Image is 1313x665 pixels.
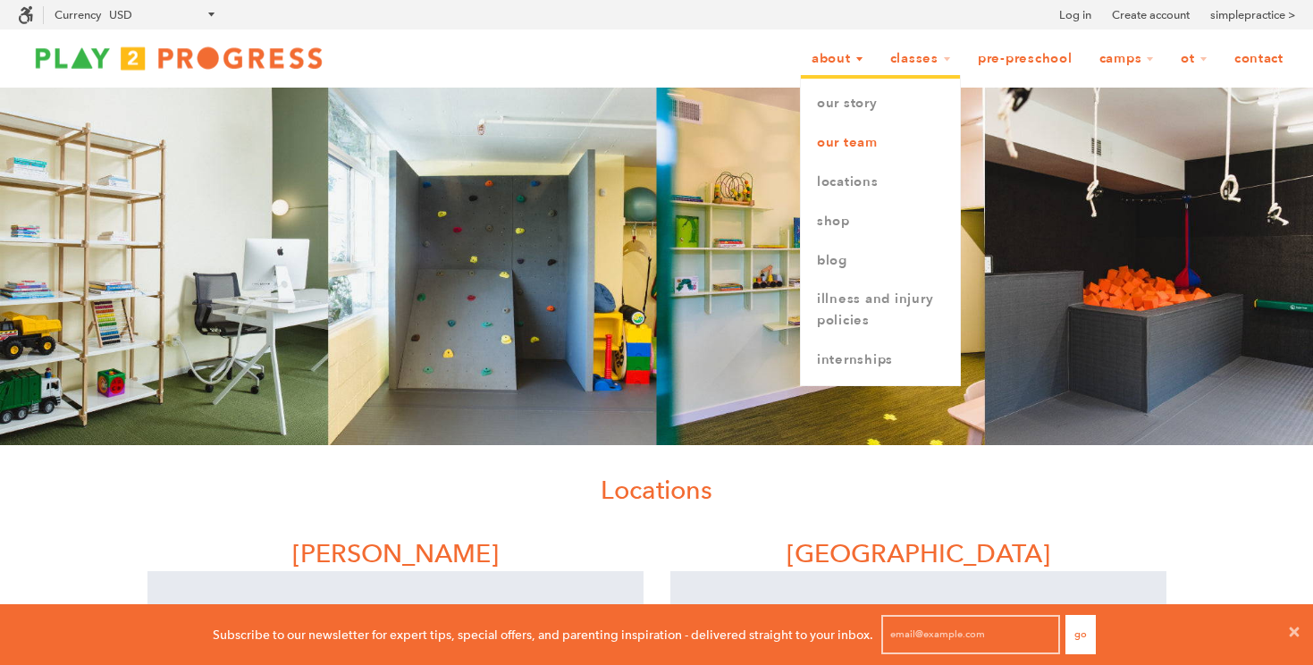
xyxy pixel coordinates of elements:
[879,42,963,76] a: Classes
[1088,42,1166,76] a: Camps
[1065,615,1096,654] button: Go
[801,241,960,281] a: Blog
[670,535,1166,571] h1: [GEOGRAPHIC_DATA]
[801,84,960,123] a: Our Story
[213,625,873,644] p: Subscribe to our newsletter for expert tips, special offers, and parenting inspiration - delivere...
[1223,42,1295,76] a: Contact
[1059,6,1091,24] a: Log in
[801,280,960,341] a: Illness and Injury Policies
[966,42,1084,76] a: Pre-Preschool
[801,123,960,163] a: Our Team
[1210,6,1295,24] a: simplepractice >
[134,472,1180,508] h1: Locations
[147,535,644,571] h1: [PERSON_NAME]
[1112,6,1190,24] a: Create account
[18,40,340,76] img: Play2Progress logo
[881,615,1060,654] input: email@example.com
[800,42,875,76] a: About
[801,341,960,380] a: Internships
[801,202,960,241] a: Shop
[1169,42,1219,76] a: OT
[801,163,960,202] a: Locations
[55,8,101,21] label: Currency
